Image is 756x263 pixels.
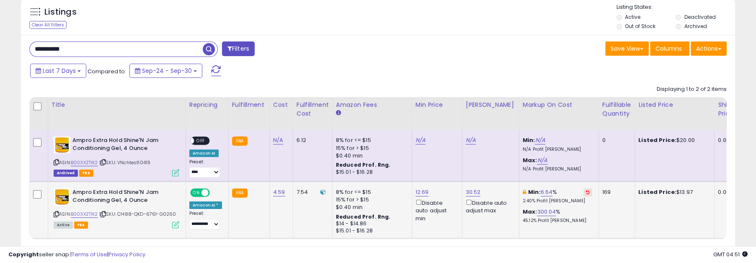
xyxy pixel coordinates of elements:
div: 169 [602,188,628,196]
strong: Copyright [8,250,39,258]
p: N/A Profit [PERSON_NAME] [523,147,592,152]
a: N/A [415,136,426,144]
label: Deactivated [684,13,715,21]
p: N/A Profit [PERSON_NAME] [523,166,592,172]
small: Amazon Fees. [336,109,341,117]
div: seller snap | | [8,251,145,259]
div: $15.01 - $16.28 [336,227,405,235]
b: Ampro Extra Hold Shine'N Jam Conditioning Gel, 4 Ounce [72,188,174,206]
span: Last 7 Days [43,67,76,75]
div: Amazon AI * [189,201,222,209]
div: % [523,188,592,204]
div: Fulfillment [232,101,266,109]
span: OFF [194,137,207,144]
div: Fulfillment Cost [297,101,329,118]
span: ON [191,189,201,196]
div: 6.12 [297,137,326,144]
a: N/A [537,156,547,165]
div: $0.40 min [336,152,405,160]
div: 8% for <= $15 [336,137,405,144]
a: N/A [273,136,283,144]
img: 51wEYekugaL._SL40_.jpg [54,188,70,205]
div: Amazon AI [189,150,219,157]
span: 2025-10-8 04:51 GMT [713,250,748,258]
label: Out of Stock [624,23,655,30]
div: Disable auto adjust max [466,198,513,214]
div: % [523,208,592,224]
div: Displaying 1 to 2 of 2 items [657,85,727,93]
div: Clear All Filters [29,21,67,29]
button: Last 7 Days [30,64,86,78]
span: All listings currently available for purchase on Amazon [54,222,73,229]
a: Privacy Policy [108,250,145,258]
th: The percentage added to the cost of goods (COGS) that forms the calculator for Min & Max prices. [519,97,599,130]
div: Listed Price [638,101,711,109]
div: Title [52,101,182,109]
div: 15% for > $15 [336,144,405,152]
div: Markup on Cost [523,101,595,109]
i: This overrides the store level min markup for this listing [523,189,526,195]
span: | SKU: C1488-QKD-6761-G0260 [99,211,176,217]
a: 4.59 [273,188,285,196]
b: Reduced Prof. Rng. [336,213,391,220]
b: Max: [523,156,537,164]
button: Sep-24 - Sep-30 [129,64,202,78]
b: Listed Price: [638,136,676,144]
span: FBA [79,170,93,177]
b: Ampro Extra Hold Shine'N Jam Conditioning Gel, 4 Ounce [72,137,174,154]
span: Sep-24 - Sep-30 [142,67,192,75]
span: Compared to: [88,67,126,75]
a: 6.64 [541,188,553,196]
a: B003XZTIK2 [71,159,98,166]
div: Disable auto adjust min [415,198,456,222]
img: 51wEYekugaL._SL40_.jpg [54,137,70,153]
div: $13.97 [638,188,708,196]
button: Save View [605,41,649,56]
small: FBA [232,188,248,198]
b: Min: [528,188,541,196]
span: Listings that have been deleted from Seller Central [54,170,78,177]
div: Preset: [189,159,222,178]
label: Active [624,13,640,21]
button: Actions [691,41,727,56]
div: Repricing [189,101,225,109]
span: | SKU: VNchtest10419 [99,159,150,166]
i: Revert to store-level Min Markup [586,190,590,194]
div: ASIN: [54,137,179,175]
p: 2.40% Profit [PERSON_NAME] [523,198,592,204]
span: Columns [655,44,682,53]
div: 0 [602,137,628,144]
b: Max: [523,208,537,216]
div: Ship Price [718,101,735,118]
a: Terms of Use [72,250,107,258]
div: Amazon Fees [336,101,408,109]
b: Min: [523,136,535,144]
span: FBA [74,222,88,229]
div: 15% for > $15 [336,196,405,204]
b: Reduced Prof. Rng. [336,161,391,168]
h5: Listings [44,6,77,18]
div: 8% for <= $15 [336,188,405,196]
div: 7.54 [297,188,326,196]
div: $15.01 - $16.28 [336,169,405,176]
button: Filters [222,41,255,56]
label: Archived [684,23,707,30]
div: $0.40 min [336,204,405,211]
div: Min Price [415,101,459,109]
a: 30.52 [466,188,481,196]
b: Listed Price: [638,188,676,196]
div: Fulfillable Quantity [602,101,631,118]
div: 0.00 [718,188,732,196]
button: Columns [650,41,689,56]
span: OFF [209,189,222,196]
p: 45.12% Profit [PERSON_NAME] [523,218,592,224]
div: 0.00 [718,137,732,144]
a: N/A [535,136,545,144]
div: Cost [273,101,289,109]
a: N/A [466,136,476,144]
div: Preset: [189,211,222,229]
div: $14 - $14.86 [336,220,405,227]
div: ASIN: [54,188,179,227]
a: B003XZTIK2 [71,211,98,218]
div: $20.00 [638,137,708,144]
